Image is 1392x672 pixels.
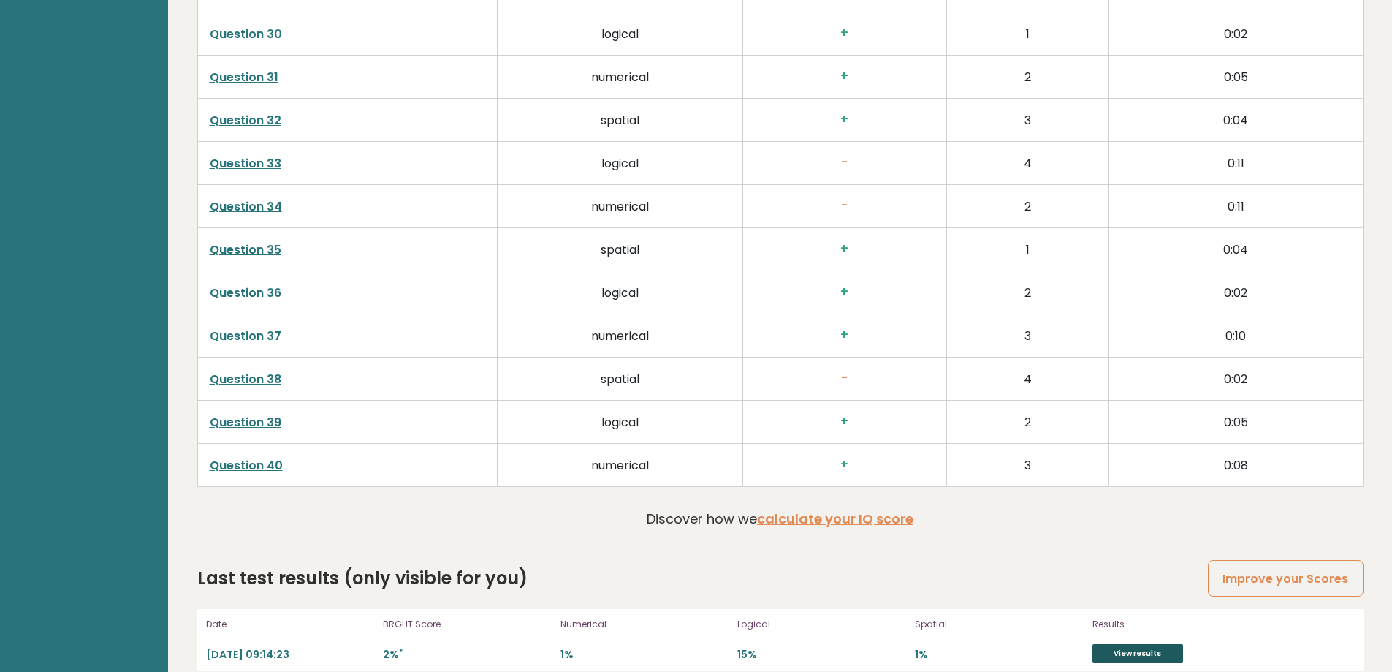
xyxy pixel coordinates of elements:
[498,358,743,401] td: spatial
[498,12,743,56] td: logical
[946,401,1108,444] td: 2
[383,618,552,631] p: BRGHT Score
[206,648,375,662] p: [DATE] 09:14:23
[498,314,743,358] td: numerical
[210,155,281,172] a: Question 33
[498,228,743,271] td: spatial
[498,271,743,314] td: logical
[1108,12,1363,56] td: 0:02
[206,618,375,631] p: Date
[946,99,1108,142] td: 3
[210,26,282,42] a: Question 30
[737,618,906,631] p: Logical
[755,328,935,343] h3: +
[210,112,281,129] a: Question 32
[946,56,1108,99] td: 2
[1108,99,1363,142] td: 0:04
[946,12,1108,56] td: 1
[755,241,935,257] h3: +
[1108,142,1363,185] td: 0:11
[1108,185,1363,228] td: 0:11
[946,358,1108,401] td: 4
[1208,560,1363,597] a: Improve your Scores
[755,155,935,170] h3: -
[755,414,935,429] h3: +
[1108,56,1363,99] td: 0:05
[210,371,281,388] a: Question 38
[946,142,1108,185] td: 4
[210,284,281,301] a: Question 36
[1108,271,1363,314] td: 0:02
[210,241,281,258] a: Question 35
[1108,401,1363,444] td: 0:05
[946,228,1108,271] td: 1
[1108,228,1363,271] td: 0:04
[210,457,283,474] a: Question 40
[210,414,281,431] a: Question 39
[755,198,935,214] h3: -
[647,509,913,529] p: Discover how we
[755,26,935,41] h3: +
[498,185,743,228] td: numerical
[915,618,1084,631] p: Spatial
[560,648,729,662] p: 1%
[946,444,1108,487] td: 3
[1092,644,1183,663] a: View results
[197,565,528,592] h2: Last test results (only visible for you)
[1108,358,1363,401] td: 0:02
[498,401,743,444] td: logical
[383,648,552,662] p: 2%
[755,371,935,386] h3: -
[755,69,935,84] h3: +
[755,457,935,472] h3: +
[915,648,1084,662] p: 1%
[498,444,743,487] td: numerical
[210,328,281,344] a: Question 37
[755,284,935,300] h3: +
[498,99,743,142] td: spatial
[1108,444,1363,487] td: 0:08
[946,314,1108,358] td: 3
[946,271,1108,314] td: 2
[498,56,743,99] td: numerical
[1108,314,1363,358] td: 0:10
[757,510,913,528] a: calculate your IQ score
[737,648,906,662] p: 15%
[498,142,743,185] td: logical
[210,69,278,86] a: Question 31
[946,185,1108,228] td: 2
[560,618,729,631] p: Numerical
[210,198,282,215] a: Question 34
[755,112,935,127] h3: +
[1092,618,1246,631] p: Results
